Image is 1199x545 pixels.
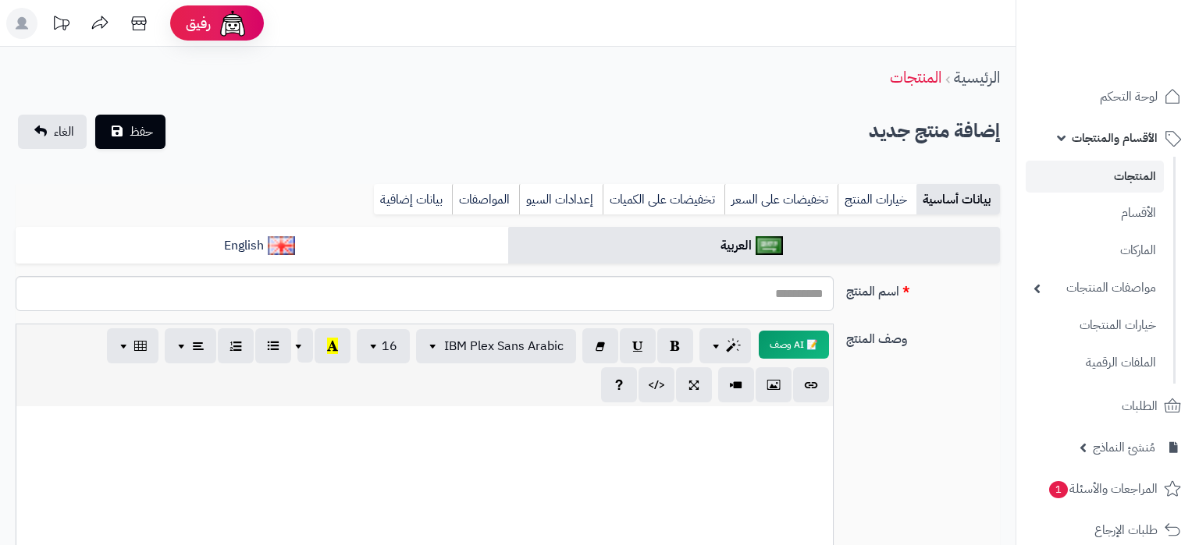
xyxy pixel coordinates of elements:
[756,236,783,255] img: العربية
[41,8,80,43] a: تحديثات المنصة
[186,14,211,33] span: رفيق
[890,65,941,89] a: المنتجات
[1026,196,1164,230] a: الأقسام
[1093,14,1184,47] img: logo-2.png
[838,184,916,215] a: خيارات المنتج
[603,184,724,215] a: تخفيضات على الكميات
[444,337,564,356] span: IBM Plex Sans Arabic
[416,329,576,363] button: IBM Plex Sans Arabic
[869,115,1000,147] h2: إضافة منتج جديد
[1094,519,1158,541] span: طلبات الإرجاع
[268,236,295,255] img: English
[382,337,397,356] span: 16
[954,65,1000,89] a: الرئيسية
[1026,470,1190,508] a: المراجعات والأسئلة1
[54,122,74,141] span: الغاء
[724,184,838,215] a: تخفيضات على السعر
[840,324,1006,349] label: وصف المنتج
[1026,161,1164,193] a: المنتجات
[18,115,87,149] a: الغاء
[1026,309,1164,342] a: خيارات المنتجات
[1093,437,1155,458] span: مُنشئ النماذج
[508,227,1001,265] a: العربية
[519,184,603,215] a: إعدادات السيو
[1026,388,1190,425] a: الطلبات
[1100,86,1158,108] span: لوحة التحكم
[1072,127,1158,149] span: الأقسام والمنتجات
[1026,346,1164,380] a: الملفات الرقمية
[840,276,1006,301] label: اسم المنتج
[1026,234,1164,267] a: الماركات
[374,184,452,215] a: بيانات إضافية
[357,329,410,363] button: 16
[95,115,165,149] button: حفظ
[1048,480,1069,499] span: 1
[16,227,508,265] a: English
[1026,271,1164,305] a: مواصفات المنتجات
[916,184,1000,215] a: بيانات أساسية
[130,122,153,141] span: حفظ
[452,184,519,215] a: المواصفات
[1048,478,1158,500] span: المراجعات والأسئلة
[1026,78,1190,115] a: لوحة التحكم
[759,331,829,359] button: 📝 AI وصف
[1122,395,1158,417] span: الطلبات
[217,8,248,39] img: ai-face.png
